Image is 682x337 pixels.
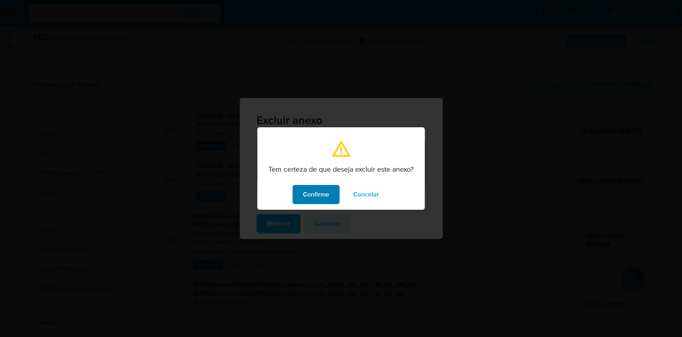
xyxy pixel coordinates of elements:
span: Confirme [303,186,329,203]
div: modal_confirmation.title [257,127,425,210]
button: modal_confirmation.cancel [343,185,390,204]
button: modal_confirmation.confirm [292,185,340,204]
span: Cancelar [353,186,379,203]
p: Tem certeza de que deseja excluir este anexo? [268,165,414,174]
